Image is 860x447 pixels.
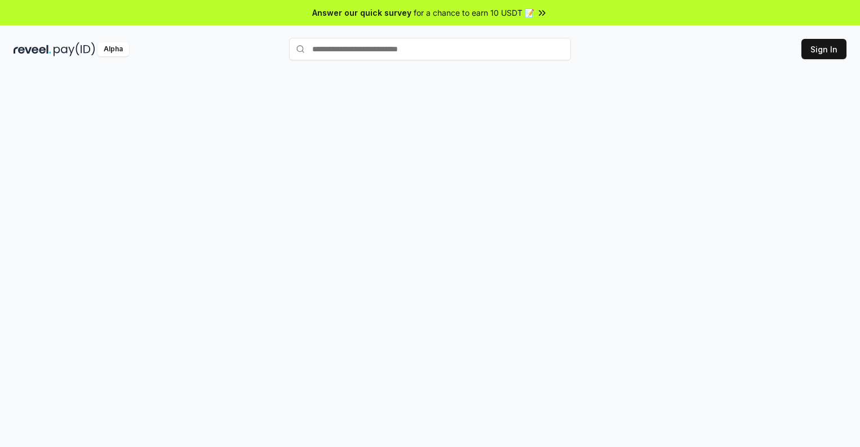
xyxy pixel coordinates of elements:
[54,42,95,56] img: pay_id
[414,7,534,19] span: for a chance to earn 10 USDT 📝
[97,42,129,56] div: Alpha
[801,39,846,59] button: Sign In
[14,42,51,56] img: reveel_dark
[312,7,411,19] span: Answer our quick survey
